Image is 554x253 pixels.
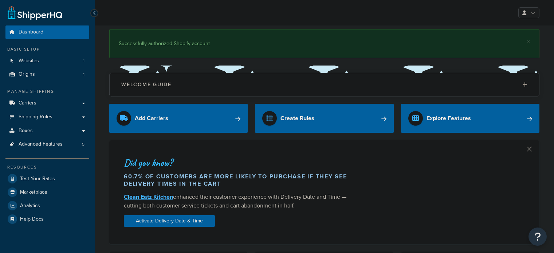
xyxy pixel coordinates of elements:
span: Dashboard [19,29,43,35]
div: Resources [5,164,89,170]
a: Add Carriers [109,104,248,133]
a: Clean Eatz Kitchen [124,193,173,201]
div: Add Carriers [135,113,168,123]
a: Origins1 [5,68,89,81]
span: 5 [82,141,85,147]
div: Basic Setup [5,46,89,52]
span: Origins [19,71,35,78]
button: Open Resource Center [529,228,547,246]
span: 1 [83,58,85,64]
span: Help Docs [20,216,44,222]
div: Manage Shipping [5,88,89,95]
a: Activate Delivery Date & Time [124,215,215,227]
a: Carriers [5,96,89,110]
div: Create Rules [280,113,314,123]
button: Welcome Guide [110,73,539,96]
div: 60.7% of customers are more likely to purchase if they see delivery times in the cart [124,173,350,187]
a: Help Docs [5,213,89,226]
a: Test Your Rates [5,172,89,185]
a: Dashboard [5,25,89,39]
span: Analytics [20,203,40,209]
a: Analytics [5,199,89,212]
div: Successfully authorized Shopify account [119,39,530,49]
div: enhanced their customer experience with Delivery Date and Time — cutting both customer service ti... [124,193,350,210]
a: Marketplace [5,186,89,199]
div: Explore Features [427,113,471,123]
span: Boxes [19,128,33,134]
li: Origins [5,68,89,81]
span: Websites [19,58,39,64]
span: Marketplace [20,189,47,195]
span: Shipping Rules [19,114,52,120]
li: Websites [5,54,89,68]
span: Carriers [19,100,36,106]
h2: Welcome Guide [121,82,172,87]
a: Boxes [5,124,89,138]
a: Websites1 [5,54,89,68]
div: Did you know? [124,158,350,168]
li: Advanced Features [5,138,89,151]
span: Advanced Features [19,141,63,147]
a: Create Rules [255,104,393,133]
a: Explore Features [401,104,539,133]
span: Test Your Rates [20,176,55,182]
span: 1 [83,71,85,78]
a: Shipping Rules [5,110,89,124]
a: × [527,39,530,44]
a: Advanced Features5 [5,138,89,151]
